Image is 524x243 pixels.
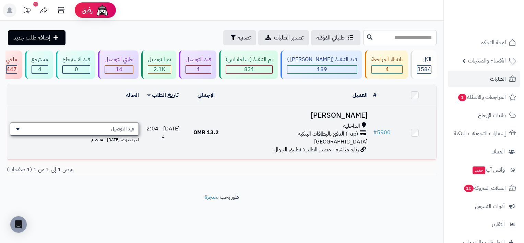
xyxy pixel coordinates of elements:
span: 447 [7,65,17,73]
span: التقارير [492,220,505,229]
span: تصدير الطلبات [274,34,303,42]
div: بانتظار المراجعة [371,56,403,63]
span: رفيق [82,6,93,14]
a: قيد الاسترجاع 0 [55,50,97,79]
div: جاري التوصيل [105,56,133,63]
a: المراجعات والأسئلة1 [448,89,520,105]
span: # [373,128,377,137]
a: لوحة التحكم [448,34,520,51]
a: متجرة [205,193,217,201]
span: الأقسام والمنتجات [468,56,506,66]
a: #5900 [373,128,391,137]
div: 0 [63,66,90,73]
span: 0 [75,65,78,73]
span: إشعارات التحويلات البنكية [454,129,506,138]
a: الإجمالي [198,91,215,99]
div: ملغي [6,56,17,63]
div: قيد التنفيذ ([PERSON_NAME] ) [287,56,357,63]
a: طلبات الإرجاع [448,107,520,124]
div: اخر تحديث: [DATE] - 2:04 م [10,136,139,143]
span: وآتس آب [472,165,505,175]
a: تصدير الطلبات [258,30,309,45]
a: قيد التوصيل 1 [178,50,218,79]
span: أدوات التسويق [475,201,505,211]
span: الطلبات [490,74,506,84]
span: الداخلية [343,122,360,130]
div: 1 [186,66,211,73]
span: 831 [244,65,254,73]
a: العميل [353,91,368,99]
div: 189 [287,66,357,73]
div: عرض 1 إلى 1 من 1 (1 صفحات) [2,166,222,174]
span: المراجعات والأسئلة [457,92,506,102]
a: الكل3584 [409,50,438,79]
a: جاري التوصيل 14 [97,50,140,79]
span: إضافة طلب جديد [13,34,50,42]
span: طلبات الإرجاع [478,111,506,120]
img: logo-2.png [477,5,517,20]
div: مسترجع [32,56,48,63]
span: (Tap) الدفع بالبطاقات البنكية [298,130,358,138]
div: قيد الاسترجاع [62,56,90,63]
div: قيد التوصيل [186,56,211,63]
a: بانتظار المراجعة 4 [364,50,409,79]
a: تم التوصيل 2.1K [140,50,178,79]
span: 2.1K [154,65,165,73]
span: 4 [38,65,41,73]
span: [DATE] - 2:04 م [146,125,180,141]
div: 2094 [148,66,171,73]
div: 4 [372,66,402,73]
span: العملاء [491,147,505,157]
span: [GEOGRAPHIC_DATA] [314,138,368,146]
span: 1 [458,94,466,102]
a: مسترجع 4 [24,50,55,79]
span: 13.2 OMR [193,128,219,137]
a: أدوات التسويق [448,198,520,215]
a: قيد التنفيذ ([PERSON_NAME] ) 189 [279,50,364,79]
div: 14 [105,66,133,73]
span: السلات المتروكة [463,183,506,193]
a: إضافة طلب جديد [8,30,65,45]
a: تحديثات المنصة [18,3,35,19]
div: 447 [7,66,17,73]
img: ai-face.png [95,3,109,17]
span: تصفية [238,34,251,42]
a: وآتس آبجديد [448,162,520,178]
a: تاريخ الطلب [147,91,179,99]
span: 3584 [417,65,431,73]
a: طلباتي المُوكلة [311,30,360,45]
div: 4 [32,66,48,73]
span: طلباتي المُوكلة [317,34,345,42]
a: التقارير [448,216,520,233]
a: تم التنفيذ ( ساحة اتين) 831 [218,50,279,79]
div: 10 [33,2,38,7]
div: تم التوصيل [148,56,171,63]
div: 831 [226,66,272,73]
a: السلات المتروكة10 [448,180,520,196]
span: جديد [473,166,485,174]
span: 1 [197,65,200,73]
span: 189 [317,65,327,73]
span: قيد التوصيل [111,126,134,132]
a: الطلبات [448,71,520,87]
a: # [373,91,377,99]
span: لوحة التحكم [480,38,506,47]
h3: [PERSON_NAME] [230,112,368,119]
span: 10 [464,185,474,193]
a: إشعارات التحويلات البنكية [448,125,520,142]
span: 14 [116,65,122,73]
div: تم التنفيذ ( ساحة اتين) [226,56,273,63]
button: تصفية [223,30,256,45]
a: الحالة [126,91,139,99]
div: Open Intercom Messenger [10,216,27,233]
span: 4 [385,65,389,73]
div: الكل [417,56,431,63]
a: العملاء [448,143,520,160]
span: زيارة مباشرة - مصدر الطلب: تطبيق الجوال [274,146,359,154]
